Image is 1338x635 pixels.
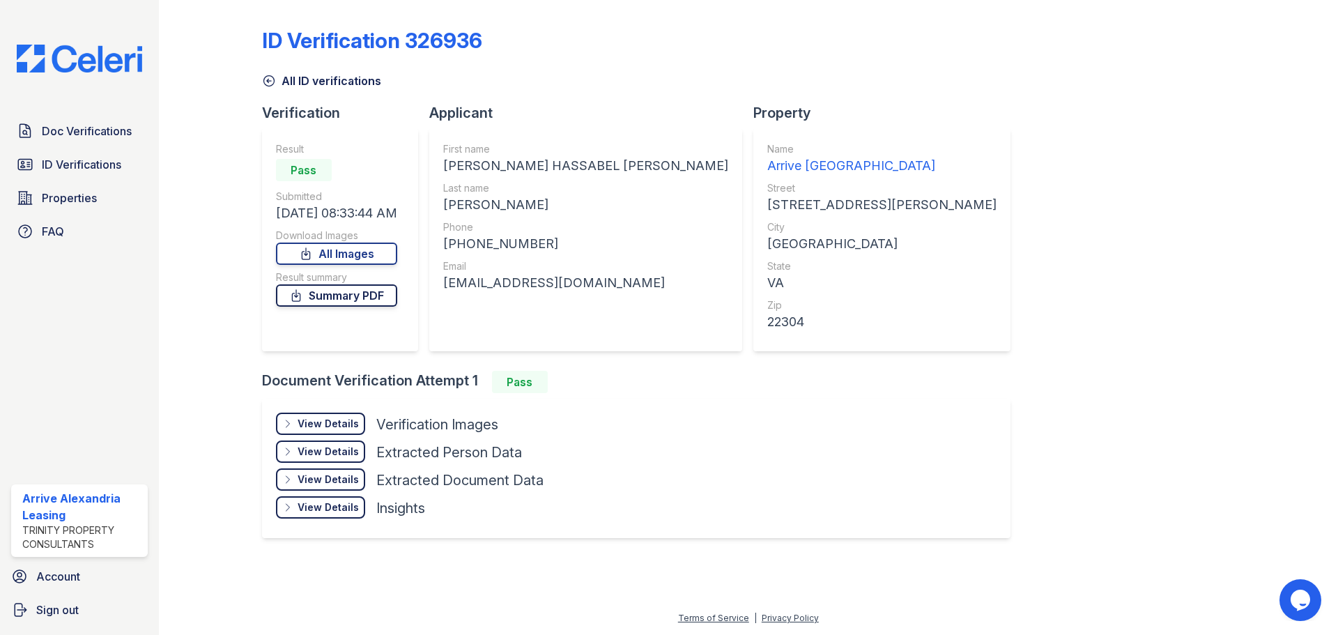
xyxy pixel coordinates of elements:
[767,142,997,176] a: Name Arrive [GEOGRAPHIC_DATA]
[754,613,757,623] div: |
[767,273,997,293] div: VA
[276,284,397,307] a: Summary PDF
[36,602,79,618] span: Sign out
[276,229,397,243] div: Download Images
[443,220,728,234] div: Phone
[376,498,425,518] div: Insights
[276,142,397,156] div: Result
[429,103,753,123] div: Applicant
[22,490,142,523] div: Arrive Alexandria Leasing
[22,523,142,551] div: Trinity Property Consultants
[262,72,381,89] a: All ID verifications
[767,298,997,312] div: Zip
[276,190,397,204] div: Submitted
[298,417,359,431] div: View Details
[11,151,148,178] a: ID Verifications
[443,195,728,215] div: [PERSON_NAME]
[767,220,997,234] div: City
[767,195,997,215] div: [STREET_ADDRESS][PERSON_NAME]
[298,445,359,459] div: View Details
[11,117,148,145] a: Doc Verifications
[6,563,153,590] a: Account
[6,596,153,624] a: Sign out
[678,613,749,623] a: Terms of Service
[11,217,148,245] a: FAQ
[276,243,397,265] a: All Images
[767,156,997,176] div: Arrive [GEOGRAPHIC_DATA]
[262,103,429,123] div: Verification
[767,142,997,156] div: Name
[767,312,997,332] div: 22304
[42,190,97,206] span: Properties
[762,613,819,623] a: Privacy Policy
[276,270,397,284] div: Result summary
[42,123,132,139] span: Doc Verifications
[492,371,548,393] div: Pass
[42,223,64,240] span: FAQ
[276,159,332,181] div: Pass
[443,259,728,273] div: Email
[443,273,728,293] div: [EMAIL_ADDRESS][DOMAIN_NAME]
[36,568,80,585] span: Account
[376,470,544,490] div: Extracted Document Data
[753,103,1022,123] div: Property
[1279,579,1324,621] iframe: chat widget
[262,28,482,53] div: ID Verification 326936
[298,473,359,487] div: View Details
[376,443,522,462] div: Extracted Person Data
[767,234,997,254] div: [GEOGRAPHIC_DATA]
[767,259,997,273] div: State
[767,181,997,195] div: Street
[298,500,359,514] div: View Details
[443,181,728,195] div: Last name
[262,371,1022,393] div: Document Verification Attempt 1
[11,184,148,212] a: Properties
[276,204,397,223] div: [DATE] 08:33:44 AM
[42,156,121,173] span: ID Verifications
[376,415,498,434] div: Verification Images
[443,156,728,176] div: [PERSON_NAME] HASSABEL [PERSON_NAME]
[443,142,728,156] div: First name
[443,234,728,254] div: [PHONE_NUMBER]
[6,45,153,72] img: CE_Logo_Blue-a8612792a0a2168367f1c8372b55b34899dd931a85d93a1a3d3e32e68fde9ad4.png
